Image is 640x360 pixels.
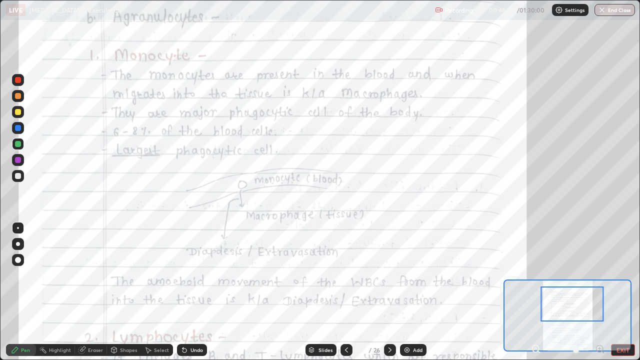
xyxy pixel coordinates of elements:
div: / [368,347,371,353]
div: 8 [356,347,366,353]
img: add-slide-button [403,346,411,354]
div: 26 [373,345,380,354]
img: class-settings-icons [555,6,563,14]
div: Slides [318,347,332,352]
button: EXIT [611,344,635,356]
p: LIVE [9,6,22,14]
img: recording.375f2c34.svg [435,6,443,14]
button: End Class [594,4,635,16]
div: Undo [190,347,203,352]
div: Highlight [49,347,71,352]
div: Select [154,347,169,352]
div: Pen [21,347,30,352]
div: Add [413,347,422,352]
img: end-class-cross [598,6,606,14]
p: Recording [445,6,473,14]
div: Eraser [88,347,103,352]
div: Shapes [120,347,137,352]
p: [MEDICAL_DATA] and circulation [29,6,121,14]
p: Settings [565,7,584,12]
